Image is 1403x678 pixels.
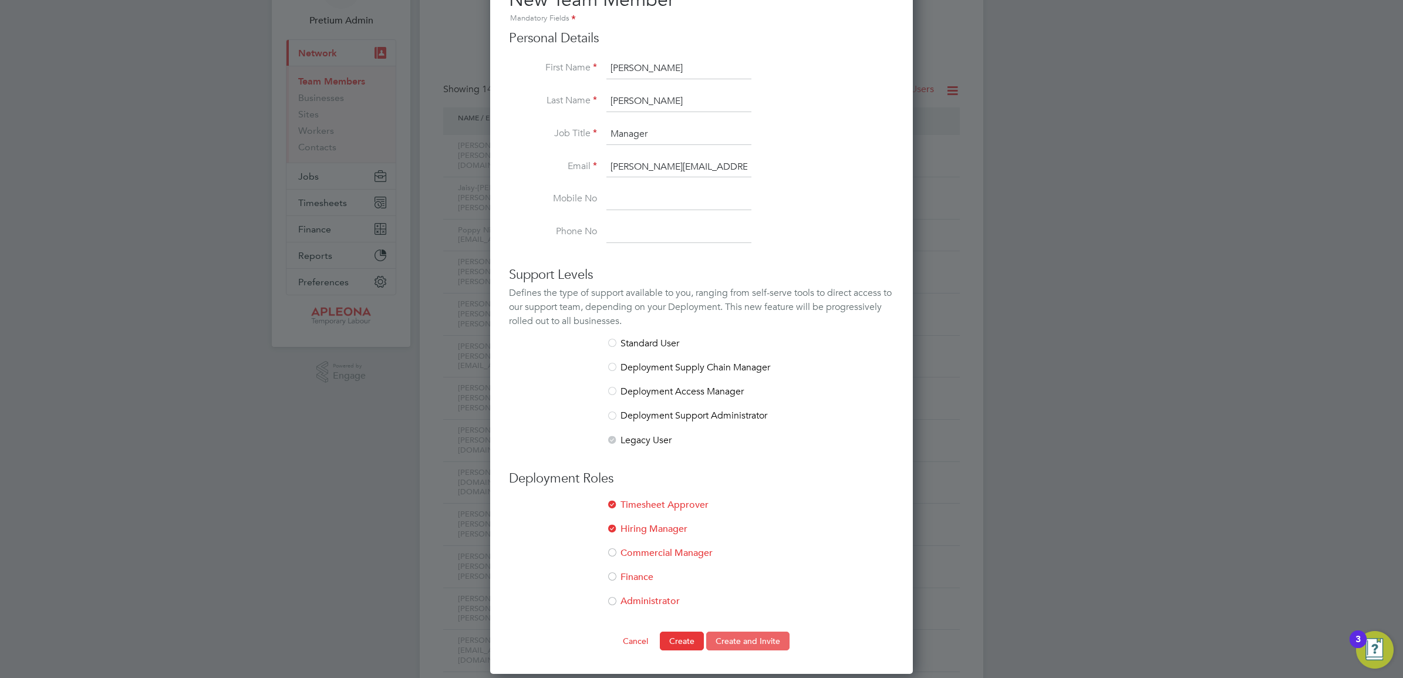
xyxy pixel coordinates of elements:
li: Commercial Manager [509,547,894,571]
label: Mobile No [509,193,597,205]
h3: Support Levels [509,267,894,284]
h3: Deployment Roles [509,470,894,487]
li: Legacy User [509,434,894,447]
div: Mandatory Fields [509,12,894,25]
li: Finance [509,571,894,595]
label: First Name [509,62,597,74]
li: Administrator [509,595,894,619]
div: 3 [1355,639,1361,655]
li: Hiring Manager [509,523,894,547]
button: Cancel [613,632,657,650]
li: Deployment Access Manager [509,386,894,410]
li: Timesheet Approver [509,499,894,523]
label: Job Title [509,127,597,140]
li: Deployment Supply Chain Manager [509,362,894,386]
li: Standard User [509,338,894,362]
div: Defines the type of support available to you, ranging from self-serve tools to direct access to o... [509,286,894,328]
label: Email [509,160,597,173]
button: Create and Invite [706,632,790,650]
li: Deployment Support Administrator [509,410,894,434]
button: Create [660,632,704,650]
h3: Personal Details [509,30,894,47]
label: Phone No [509,225,597,238]
button: Open Resource Center, 3 new notifications [1356,631,1394,669]
label: Last Name [509,95,597,107]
